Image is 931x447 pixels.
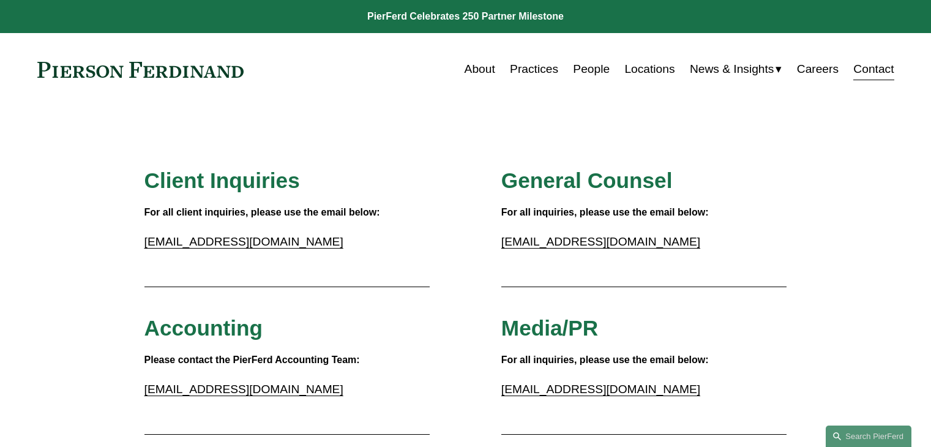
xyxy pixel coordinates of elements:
strong: For all inquiries, please use the email below: [501,207,709,217]
span: Client Inquiries [144,168,300,192]
span: News & Insights [690,59,774,80]
a: Locations [624,58,675,81]
a: [EMAIL_ADDRESS][DOMAIN_NAME] [144,235,343,248]
strong: For all client inquiries, please use the email below: [144,207,380,217]
a: About [465,58,495,81]
span: Media/PR [501,316,598,340]
a: Contact [853,58,894,81]
a: Careers [797,58,839,81]
strong: Please contact the PierFerd Accounting Team: [144,355,360,365]
span: General Counsel [501,168,673,192]
a: [EMAIL_ADDRESS][DOMAIN_NAME] [501,383,700,396]
a: Practices [510,58,558,81]
a: folder dropdown [690,58,782,81]
strong: For all inquiries, please use the email below: [501,355,709,365]
a: People [573,58,610,81]
a: [EMAIL_ADDRESS][DOMAIN_NAME] [144,383,343,396]
a: Search this site [826,426,911,447]
a: [EMAIL_ADDRESS][DOMAIN_NAME] [501,235,700,248]
span: Accounting [144,316,263,340]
